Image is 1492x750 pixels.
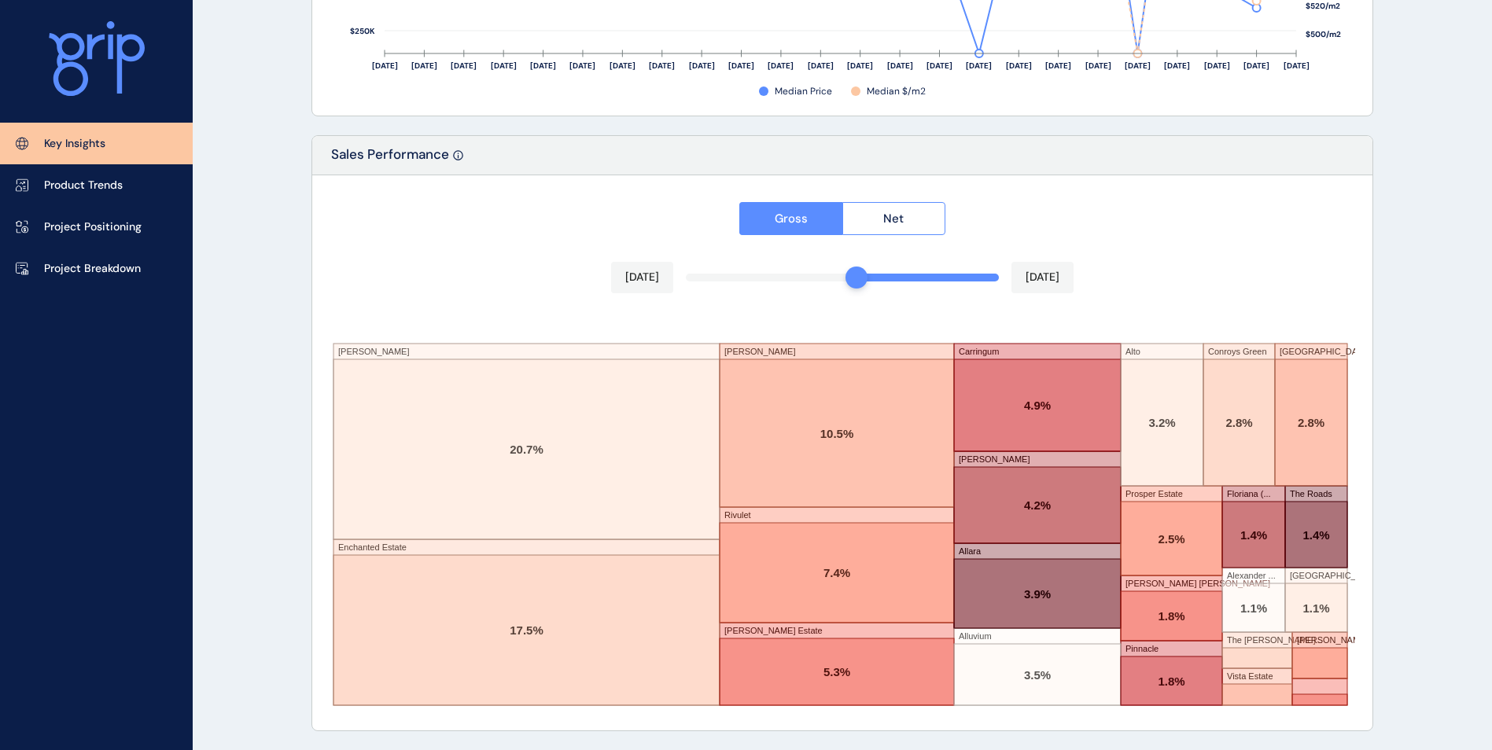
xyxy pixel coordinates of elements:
[1306,1,1340,11] text: $520/m2
[331,145,449,175] p: Sales Performance
[44,219,142,235] p: Project Positioning
[44,136,105,152] p: Key Insights
[1306,29,1341,39] text: $500/m2
[44,178,123,193] p: Product Trends
[44,261,141,277] p: Project Breakdown
[867,85,926,98] span: Median $/m2
[775,85,832,98] span: Median Price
